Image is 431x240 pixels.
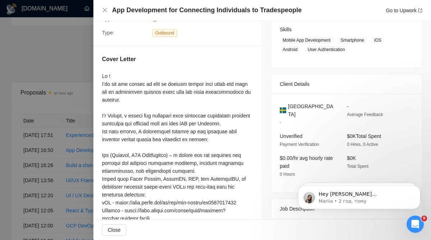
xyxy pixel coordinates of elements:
[280,172,295,177] span: 0 Hours
[152,29,177,37] span: Outbound
[347,164,369,169] span: Total Spent
[338,36,367,44] span: Smartphone
[280,155,333,169] span: $0.00/hr avg hourly rate paid
[288,102,335,118] span: [GEOGRAPHIC_DATA]
[280,36,333,44] span: Mobile App Development
[280,120,281,125] span: -
[160,16,180,22] span: 00:19:36
[280,27,292,32] span: Skills
[280,46,300,54] span: Android
[102,30,114,36] span: Type:
[280,74,413,94] div: Client Details
[371,36,384,44] span: iOS
[280,199,413,218] div: Job Description
[102,7,108,13] span: close
[112,6,302,15] h4: App Development for Connecting Individuals to Tradespeople
[407,216,424,233] iframe: Intercom live chat
[386,8,422,13] a: Go to Upworkexport
[102,16,140,22] span: Application Time:
[305,46,348,54] span: User Authentication
[102,55,136,64] h5: Cover Letter
[280,133,302,139] span: Unverified
[102,7,108,13] button: Close
[102,224,126,236] button: Close
[347,142,378,147] span: 0 Hires, 0 Active
[347,133,381,139] span: $0K Total Spent
[347,103,349,109] span: -
[347,112,383,117] span: Average Feedback
[280,106,286,114] img: 🇸🇪
[287,170,431,221] iframe: Intercom notifications повідомлення
[347,155,356,161] span: $0K
[421,216,427,221] span: 9
[280,142,319,147] span: Payment Verification
[108,226,121,234] span: Close
[418,8,422,13] span: export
